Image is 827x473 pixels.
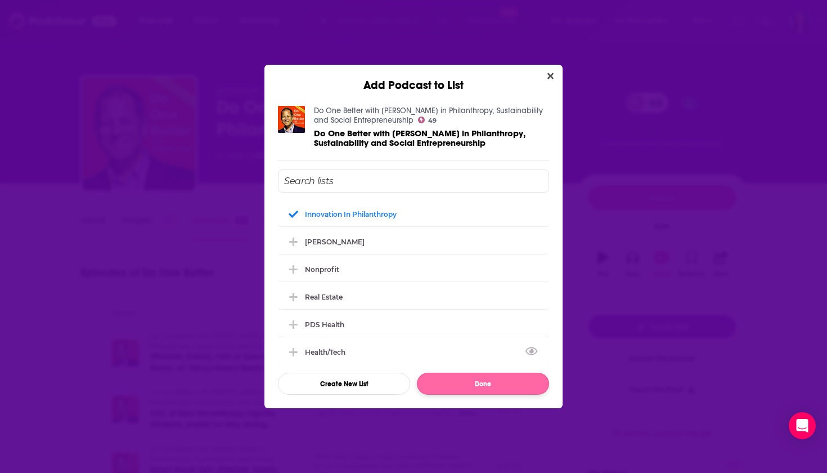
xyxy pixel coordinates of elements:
input: Search lists [278,169,549,193]
div: Health/Tech [305,348,352,356]
div: Hoag [278,229,549,254]
div: Health/Tech [278,340,549,364]
div: Innovation in Philanthropy [305,210,397,218]
div: PDS Health [278,312,549,337]
img: Do One Better with Alberto Lidji in Philanthropy, Sustainability and Social Entrepreneurship [278,106,305,133]
button: Done [417,373,549,395]
button: View Link [345,354,352,355]
div: Add Podcast To List [278,169,549,395]
div: Nonprofit [278,257,549,282]
div: Real Estate [278,284,549,309]
div: [PERSON_NAME] [305,238,365,246]
div: PDS Health [305,320,344,329]
a: Do One Better with Alberto Lidji in Philanthropy, Sustainability and Social Entrepreneurship [314,106,543,125]
div: Nonprofit [305,265,339,274]
button: Close [543,69,558,83]
span: 49 [428,118,437,123]
div: Innovation in Philanthropy [278,202,549,226]
button: Create New List [278,373,410,395]
div: Add Podcast to List [264,65,563,92]
div: Real Estate [305,293,343,301]
a: 49 [418,117,437,123]
span: Do One Better with [PERSON_NAME] in Philanthropy, Sustainability and Social Entrepreneurship [314,128,525,148]
div: Open Intercom Messenger [789,412,816,439]
a: Do One Better with Alberto Lidji in Philanthropy, Sustainability and Social Entrepreneurship [314,128,549,148]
